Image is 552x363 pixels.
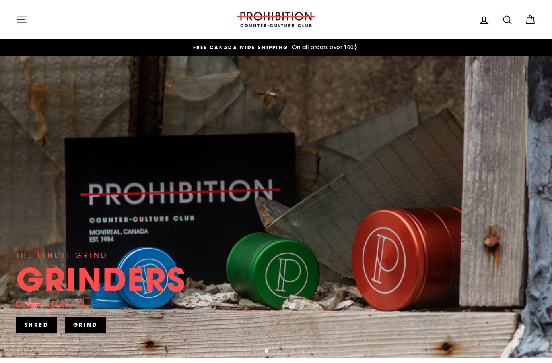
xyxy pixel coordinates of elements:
button: 1 [265,349,269,353]
div: DESIGNED IN MTL. [16,297,88,311]
span: On all orders over 100$! [290,44,359,51]
div: GRINDERS [16,263,186,295]
a: GRIND [65,317,107,333]
button: 3 [278,350,282,354]
a: SHRED [16,317,57,333]
button: 2 [272,350,276,354]
span: FREE CANADA-WIDE SHIPPING [193,44,288,51]
img: PROHIBITION COUNTER-CULTURE CLUB [236,12,316,27]
div: THE FINEST GRIND [16,250,108,261]
button: 4 [285,350,289,354]
a: FREE CANADA-WIDE SHIPPING On all orders over 100$! [18,43,534,52]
